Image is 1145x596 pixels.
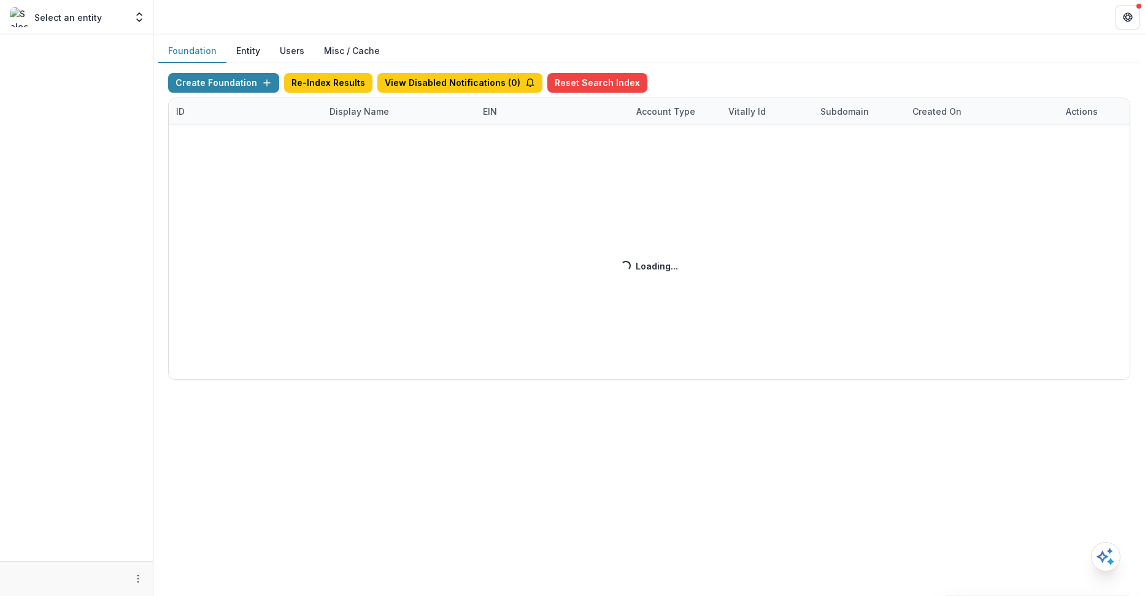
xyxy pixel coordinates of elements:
button: Open entity switcher [131,5,148,29]
button: More [131,571,145,586]
button: Misc / Cache [314,39,390,63]
button: Entity [226,39,270,63]
button: Get Help [1116,5,1140,29]
button: Users [270,39,314,63]
p: Select an entity [34,11,102,24]
img: Select an entity [10,7,29,27]
button: Foundation [158,39,226,63]
button: Open AI Assistant [1091,542,1120,571]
